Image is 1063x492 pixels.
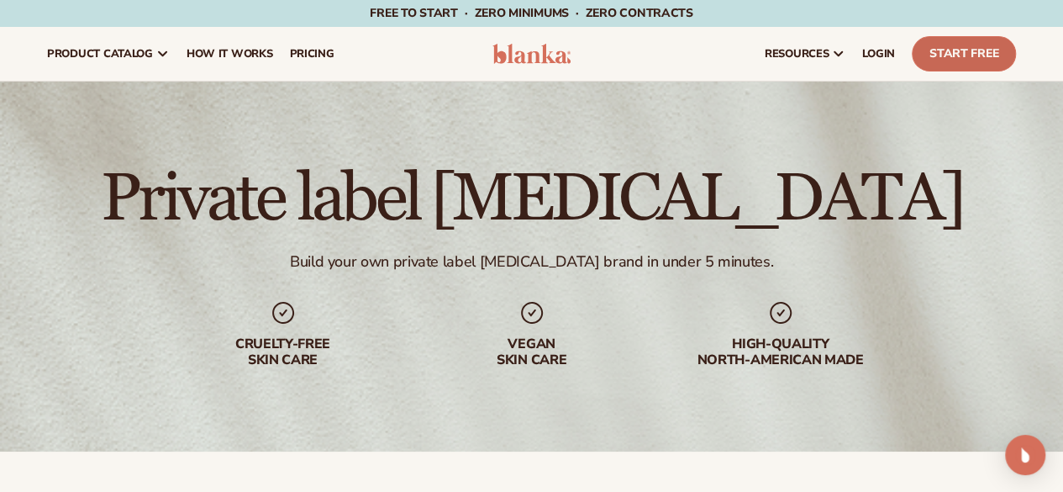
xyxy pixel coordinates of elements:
a: LOGIN [854,27,903,81]
span: resources [765,47,829,61]
span: LOGIN [862,47,895,61]
span: How It Works [187,47,273,61]
a: How It Works [178,27,282,81]
a: pricing [281,27,342,81]
span: product catalog [47,47,153,61]
div: Cruelty-free skin care [176,336,391,368]
h1: Private label [MEDICAL_DATA] [101,165,962,232]
span: pricing [289,47,334,61]
a: product catalog [39,27,178,81]
div: Open Intercom Messenger [1005,435,1045,475]
div: Vegan skin care [424,336,639,368]
a: resources [756,27,854,81]
a: Start Free [912,36,1016,71]
img: logo [492,44,571,64]
div: High-quality North-american made [673,336,888,368]
span: Free to start · ZERO minimums · ZERO contracts [370,5,692,21]
div: Build your own private label [MEDICAL_DATA] brand in under 5 minutes. [290,252,773,272]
